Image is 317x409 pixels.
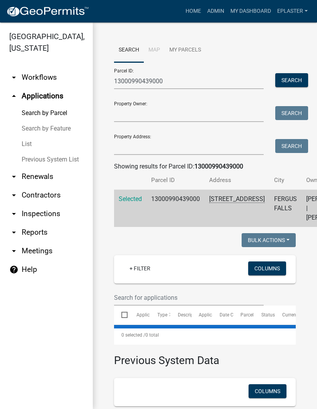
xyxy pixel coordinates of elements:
td: 13000990439000 [147,190,205,227]
i: arrow_drop_down [9,191,19,200]
span: Applicant [199,312,219,318]
a: Selected [119,195,142,203]
button: Bulk Actions [242,233,296,247]
i: arrow_drop_down [9,73,19,82]
h3: Previous System Data [114,345,296,369]
button: Search [275,139,308,153]
a: eplaster [274,4,311,19]
button: Search [275,73,308,87]
a: My Parcels [165,38,206,63]
datatable-header-cell: Description [170,306,191,324]
datatable-header-cell: Select [114,306,129,324]
datatable-header-cell: Date Created [212,306,233,324]
th: City [269,171,302,189]
span: Status [261,312,275,318]
i: arrow_drop_down [9,172,19,181]
a: Home [182,4,204,19]
i: help [9,265,19,274]
i: arrow_drop_up [9,91,19,101]
div: 0 total [114,325,296,345]
span: Parcel ID [240,312,259,318]
datatable-header-cell: Status [254,306,275,324]
div: Showing results for Parcel ID: [114,162,296,171]
datatable-header-cell: Current Activity [275,306,296,324]
input: Search for applications [114,290,264,306]
datatable-header-cell: Parcel ID [233,306,254,324]
button: Search [275,106,308,120]
i: arrow_drop_down [9,209,19,218]
th: Parcel ID [147,171,205,189]
strong: 13000990439000 [194,163,243,170]
span: Date Created [220,312,247,318]
i: arrow_drop_down [9,228,19,237]
datatable-header-cell: Applicant [191,306,212,324]
span: Current Activity [282,312,314,318]
button: Columns [248,261,286,275]
i: arrow_drop_down [9,246,19,256]
datatable-header-cell: Type [150,306,170,324]
span: Application Number [136,312,179,318]
a: Admin [204,4,227,19]
span: Type [157,312,167,318]
a: + Filter [123,261,157,275]
span: 0 selected / [121,332,145,338]
a: My Dashboard [227,4,274,19]
span: Description [178,312,201,318]
th: Address [205,171,269,189]
td: FERGUS FALLS [269,190,302,227]
button: Columns [249,384,286,398]
datatable-header-cell: Application Number [129,306,150,324]
a: Search [114,38,144,63]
